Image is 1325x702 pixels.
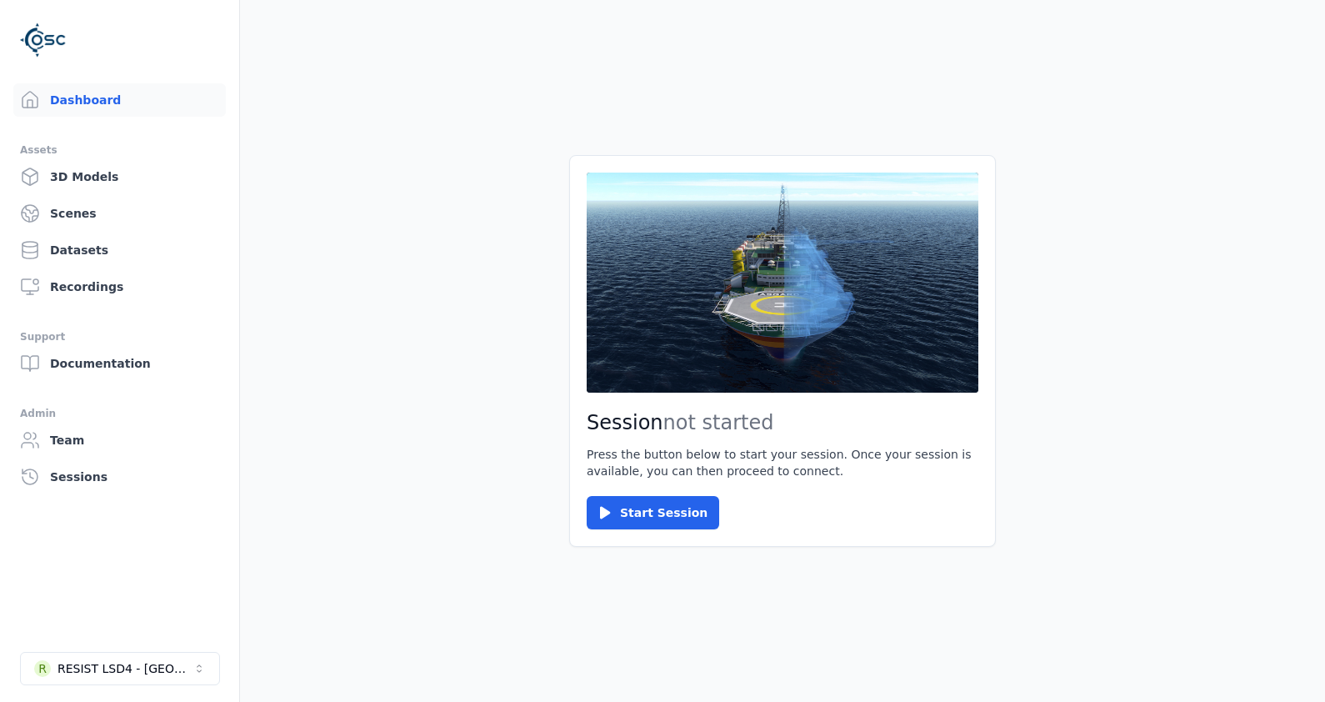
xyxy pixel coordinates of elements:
[587,446,978,479] p: Press the button below to start your session. Once your session is available, you can then procee...
[13,347,226,380] a: Documentation
[13,270,226,303] a: Recordings
[20,327,219,347] div: Support
[13,83,226,117] a: Dashboard
[13,197,226,230] a: Scenes
[13,424,226,457] a: Team
[20,140,219,160] div: Assets
[587,496,719,529] button: Start Session
[663,411,774,434] span: not started
[20,652,220,685] button: Select a workspace
[20,404,219,424] div: Admin
[13,233,226,267] a: Datasets
[34,660,51,677] div: R
[57,660,192,677] div: RESIST LSD4 - [GEOGRAPHIC_DATA]
[587,409,978,436] h2: Session
[13,460,226,494] a: Sessions
[20,17,67,63] img: Logo
[13,160,226,193] a: 3D Models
